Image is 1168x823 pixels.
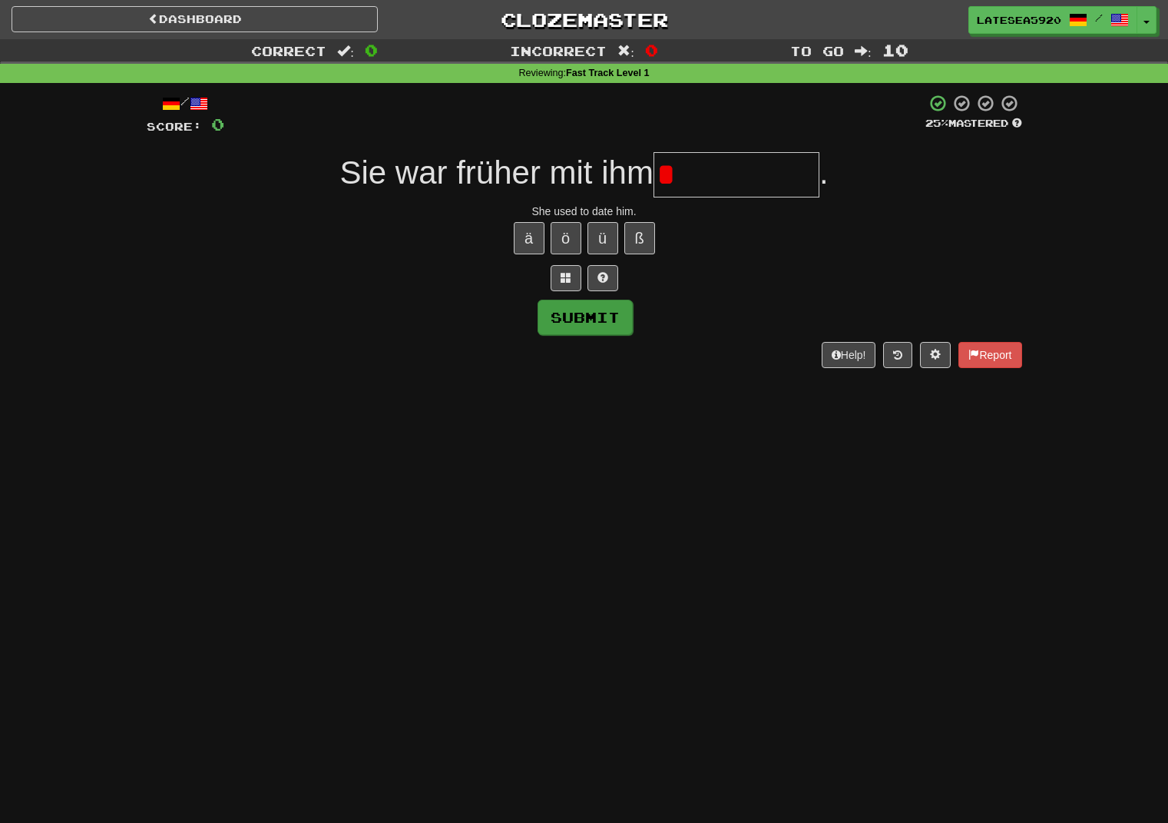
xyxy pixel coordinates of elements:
div: She used to date him. [147,204,1022,219]
a: Dashboard [12,6,378,32]
span: 10 [882,41,908,59]
span: LateSea5920 [977,13,1061,27]
span: To go [790,43,844,58]
button: Report [958,342,1021,368]
span: : [855,45,872,58]
button: ö [551,222,581,254]
span: 0 [211,114,224,134]
span: : [337,45,354,58]
span: Correct [251,43,326,58]
button: Switch sentence to multiple choice alt+p [551,265,581,291]
span: 0 [645,41,658,59]
button: ß [624,222,655,254]
div: Mastered [925,117,1022,131]
button: Help! [822,342,876,368]
span: 25 % [925,117,948,129]
a: Clozemaster [401,6,767,33]
span: Sie war früher mit ihm [339,154,653,191]
button: ü [587,222,618,254]
button: ä [514,222,544,254]
span: Incorrect [510,43,607,58]
button: Submit [538,300,633,335]
span: / [1095,12,1103,23]
span: . [819,154,829,191]
button: Round history (alt+y) [883,342,912,368]
a: LateSea5920 / [968,6,1137,34]
span: 0 [365,41,378,59]
button: Single letter hint - you only get 1 per sentence and score half the points! alt+h [587,265,618,291]
strong: Fast Track Level 1 [566,68,650,78]
span: : [617,45,634,58]
span: Score: [147,120,202,133]
div: / [147,94,224,113]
